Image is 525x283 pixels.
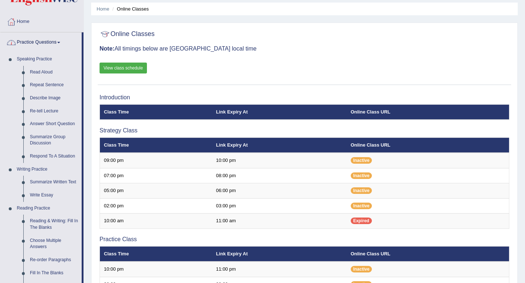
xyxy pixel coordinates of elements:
th: Link Expiry At [212,246,347,262]
a: Choose Multiple Answers [27,234,82,254]
td: 08:00 pm [212,168,347,183]
a: View class schedule [100,63,147,73]
td: 02:00 pm [100,198,212,214]
a: Practice Questions [0,32,82,51]
td: 10:00 pm [212,153,347,168]
td: 07:00 pm [100,168,212,183]
a: Write Essay [27,189,82,202]
th: Online Class URL [347,104,509,120]
span: Inactive [351,172,372,179]
th: Link Expiry At [212,104,347,120]
a: Summarize Written Text [27,176,82,189]
a: Writing Practice [13,163,82,176]
th: Link Expiry At [212,137,347,153]
td: 03:00 pm [212,198,347,214]
a: Read Aloud [27,66,82,79]
b: Note: [100,45,114,52]
td: 11:00 am [212,214,347,229]
a: Repeat Sentence [27,79,82,92]
a: Fill In The Blanks [27,267,82,280]
a: Home [0,12,83,30]
span: Expired [351,218,372,224]
h2: Online Classes [100,29,155,40]
h3: Introduction [100,94,509,101]
h3: All timings below are [GEOGRAPHIC_DATA] local time [100,45,509,52]
th: Class Time [100,137,212,153]
td: 11:00 pm [212,262,347,277]
th: Online Class URL [347,246,509,262]
a: Reading Practice [13,202,82,215]
td: 10:00 am [100,214,212,229]
span: Inactive [351,187,372,194]
td: 06:00 pm [212,183,347,199]
span: Inactive [351,157,372,164]
h3: Strategy Class [100,127,509,134]
a: Reading & Writing: Fill In The Blanks [27,215,82,234]
th: Class Time [100,246,212,262]
a: Re-tell Lecture [27,105,82,118]
a: Home [97,6,109,12]
a: Re-order Paragraphs [27,254,82,267]
a: Respond To A Situation [27,150,82,163]
span: Inactive [351,203,372,209]
a: Answer Short Question [27,117,82,131]
td: 10:00 pm [100,262,212,277]
li: Online Classes [110,5,149,12]
a: Speaking Practice [13,53,82,66]
a: Summarize Group Discussion [27,131,82,150]
span: Inactive [351,266,372,272]
td: 05:00 pm [100,183,212,199]
th: Online Class URL [347,137,509,153]
a: Describe Image [27,92,82,105]
th: Class Time [100,104,212,120]
td: 09:00 pm [100,153,212,168]
h3: Practice Class [100,236,509,243]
